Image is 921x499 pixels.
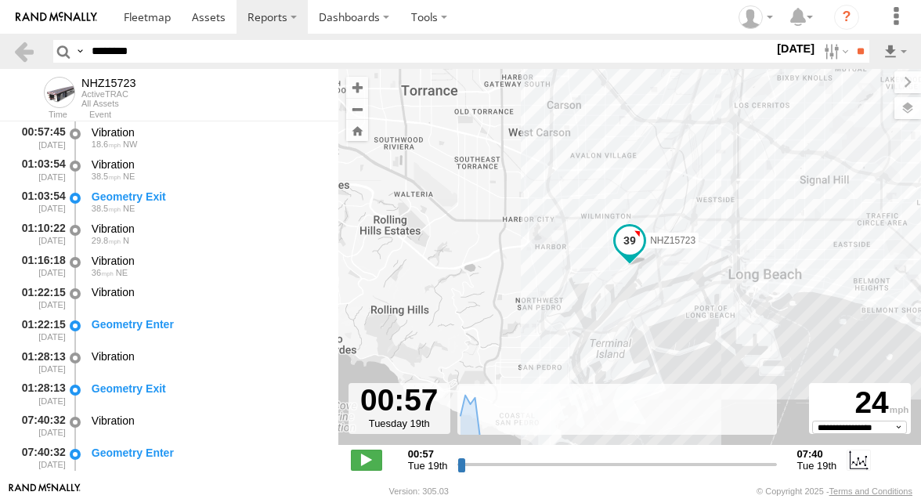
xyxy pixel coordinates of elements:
[13,40,35,63] a: Back to previous Page
[811,385,908,421] div: 24
[92,172,121,181] span: 38.5
[774,40,818,57] label: [DATE]
[13,155,67,184] div: 01:03:54 [DATE]
[89,111,338,119] div: Event
[74,40,86,63] label: Search Query
[92,285,323,299] div: Vibration
[13,219,67,248] div: 01:10:22 [DATE]
[13,315,67,344] div: 01:22:15 [DATE]
[829,486,912,496] a: Terms and Conditions
[116,268,128,277] span: Heading: 37
[92,349,323,363] div: Vibration
[818,40,851,63] label: Search Filter Options
[13,443,67,472] div: 07:40:32 [DATE]
[123,204,135,213] span: Heading: 51
[9,483,81,499] a: Visit our Website
[92,125,323,139] div: Vibration
[346,98,368,120] button: Zoom out
[92,254,323,268] div: Vibration
[16,12,97,23] img: rand-logo.svg
[92,222,323,236] div: Vibration
[733,5,778,29] div: Zulema McIntosch
[408,448,448,460] strong: 00:57
[81,77,136,89] div: NHZ15723 - View Asset History
[92,381,323,396] div: Geometry Exit
[92,204,121,213] span: 38.5
[13,111,67,119] div: Time
[650,235,695,246] span: NHZ15723
[92,317,323,331] div: Geometry Enter
[92,268,114,277] span: 36
[389,486,449,496] div: Version: 305.03
[13,251,67,280] div: 01:16:18 [DATE]
[797,460,837,472] span: Tue 19th Aug 2025
[13,347,67,376] div: 01:28:13 [DATE]
[92,139,121,149] span: 18.6
[92,446,323,460] div: Geometry Enter
[408,460,448,472] span: Tue 19th Aug 2025
[757,486,912,496] div: © Copyright 2025 -
[92,190,323,204] div: Geometry Exit
[123,172,135,181] span: Heading: 51
[834,5,859,30] i: ?
[13,411,67,440] div: 07:40:32 [DATE]
[346,120,368,141] button: Zoom Home
[13,284,67,313] div: 01:22:15 [DATE]
[92,236,121,245] span: 29.8
[92,414,323,428] div: Vibration
[797,448,837,460] strong: 07:40
[13,379,67,408] div: 01:28:13 [DATE]
[13,123,67,152] div: 00:57:45 [DATE]
[882,40,908,63] label: Export results as...
[123,139,137,149] span: Heading: 319
[346,77,368,98] button: Zoom in
[81,99,136,108] div: All Assets
[123,236,129,245] span: Heading: 19
[81,89,136,99] div: ActiveTRAC
[13,187,67,216] div: 01:03:54 [DATE]
[92,157,323,172] div: Vibration
[351,450,382,470] label: Play/Stop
